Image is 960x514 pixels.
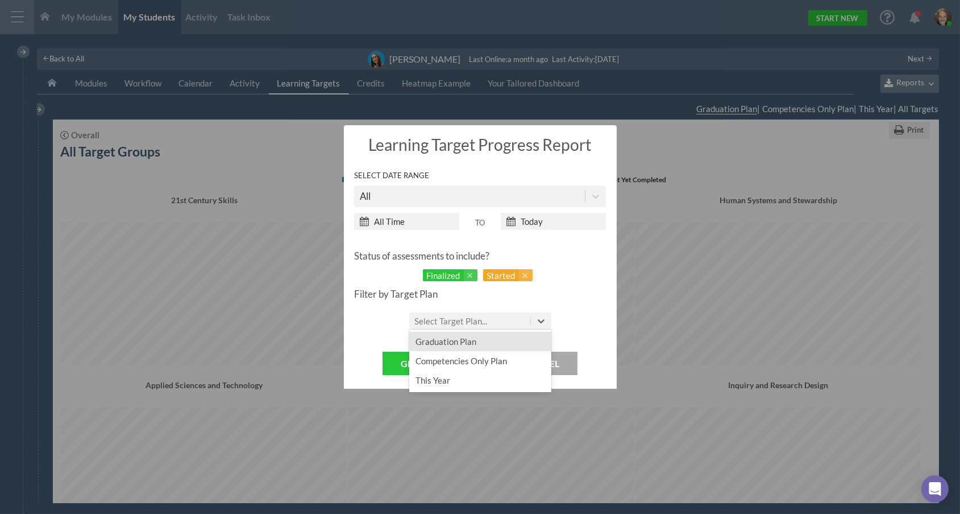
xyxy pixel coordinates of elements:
div: This Year [409,371,551,390]
div: Graduation Plan [409,332,551,351]
button: Generate Report [383,352,501,375]
div: Open Intercom Messenger [921,475,949,503]
h6: Select Date Range [354,171,429,180]
p: Status of assessments to include? [354,250,606,262]
div: All [360,191,371,203]
span: Finalized [427,270,460,281]
div: Select Target Plan... [415,316,488,326]
span: Filter by Target Plan [354,288,438,300]
input: Today [516,213,617,230]
h6: To [459,213,501,233]
h2: Learning Target Progress Report [369,136,592,154]
span: Started [487,270,516,281]
div: Competencies Only Plan [409,351,551,371]
input: All Time [369,213,471,230]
